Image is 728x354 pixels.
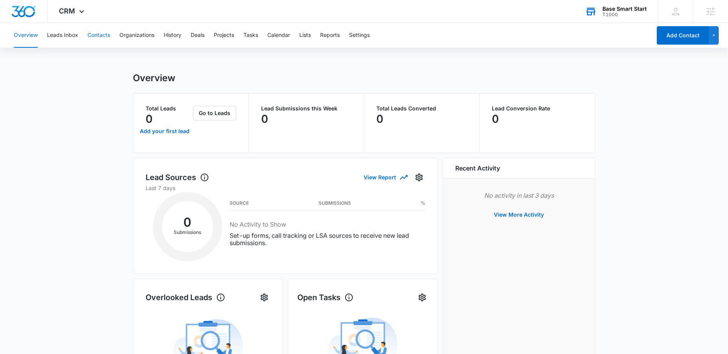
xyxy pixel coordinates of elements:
[47,23,78,48] button: Leads Inbox
[455,164,500,173] h6: Recent Activity
[602,6,647,12] div: account name
[416,291,428,304] button: Settings
[243,23,258,48] button: Tasks
[230,220,425,229] h3: No Activity to Show
[146,292,225,303] h1: Overlooked Leads
[138,122,191,140] a: Add your first lead
[59,7,75,15] span: CRM
[261,113,268,125] p: 0
[230,201,249,205] h3: Source
[87,23,110,48] button: Contacts
[319,201,351,205] h3: Submissions
[146,184,425,192] p: Last 7 days
[261,106,352,111] p: Lead Submissions this Week
[258,291,270,304] button: Settings
[299,23,311,48] button: Lists
[297,292,354,303] h1: Open Tasks
[146,172,209,183] h1: Lead Sources
[602,12,647,17] div: account id
[657,26,709,45] button: Add Contact
[230,232,425,247] p: Set-up forms, call tracking or LSA sources to receive new lead submissions.
[492,106,583,111] p: Lead Conversion Rate
[146,113,153,125] p: 0
[267,23,290,48] button: Calendar
[162,217,213,227] h2: 0
[455,191,582,200] p: No activity in last 3 days
[376,106,467,111] p: Total Leads Converted
[214,23,234,48] button: Projects
[486,205,552,224] button: View More Activity
[119,23,154,48] button: Organizations
[146,106,191,111] p: Total Leads
[320,23,340,48] button: Reports
[162,229,213,236] p: Submissions
[492,113,499,125] p: 0
[133,72,175,84] h1: Overview
[191,23,205,48] button: Deals
[193,110,236,116] a: Go to Leads
[164,23,181,48] button: History
[376,113,383,125] p: 0
[364,170,407,184] button: View Report
[193,106,236,120] button: Go to Leads
[421,201,425,205] h3: %
[14,23,38,48] button: Overview
[413,171,425,184] button: Settings
[349,23,370,48] button: Settings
